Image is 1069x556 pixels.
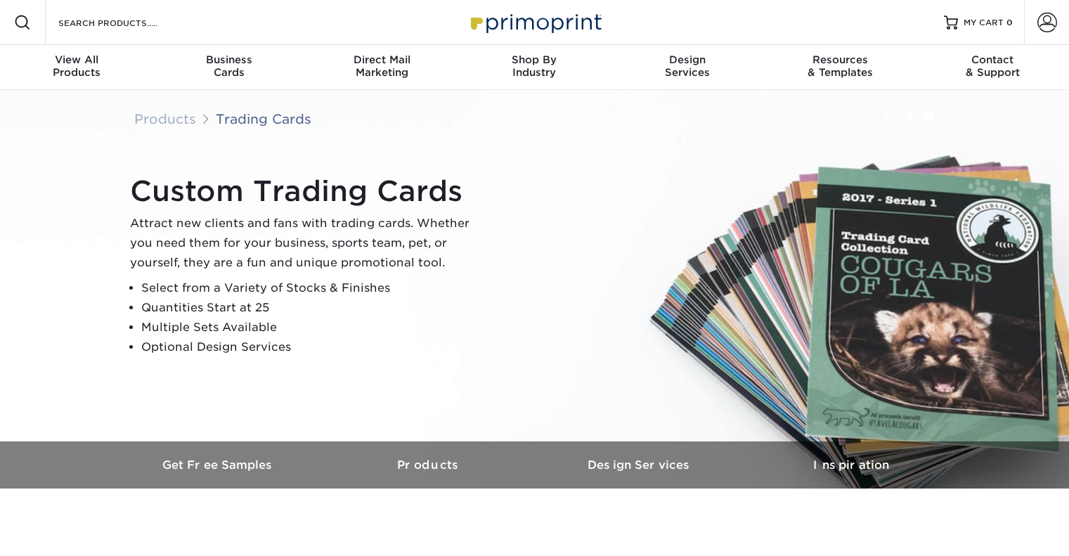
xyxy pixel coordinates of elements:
[153,53,305,66] span: Business
[465,7,605,37] img: Primoprint
[535,441,746,489] a: Design Services
[134,111,196,127] a: Products
[130,174,481,208] h1: Custom Trading Cards
[746,458,957,472] h3: Inspiration
[113,441,324,489] a: Get Free Samples
[141,298,481,318] li: Quantities Start at 25
[763,45,916,90] a: Resources& Templates
[611,53,763,66] span: Design
[458,53,611,66] span: Shop By
[153,45,305,90] a: BusinessCards
[153,53,305,79] div: Cards
[306,45,458,90] a: Direct MailMarketing
[216,111,311,127] a: Trading Cards
[141,278,481,298] li: Select from a Variety of Stocks & Finishes
[57,14,194,31] input: SEARCH PRODUCTS.....
[1006,18,1013,27] span: 0
[113,458,324,472] h3: Get Free Samples
[746,441,957,489] a: Inspiration
[324,441,535,489] a: Products
[141,337,481,357] li: Optional Design Services
[324,458,535,472] h3: Products
[130,214,481,273] p: Attract new clients and fans with trading cards. Whether you need them for your business, sports ...
[306,53,458,79] div: Marketing
[458,45,611,90] a: Shop ByIndustry
[611,45,763,90] a: DesignServices
[306,53,458,66] span: Direct Mail
[458,53,611,79] div: Industry
[763,53,916,79] div: & Templates
[916,53,1069,66] span: Contact
[916,53,1069,79] div: & Support
[916,45,1069,90] a: Contact& Support
[964,17,1004,29] span: MY CART
[535,458,746,472] h3: Design Services
[763,53,916,66] span: Resources
[141,318,481,337] li: Multiple Sets Available
[611,53,763,79] div: Services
